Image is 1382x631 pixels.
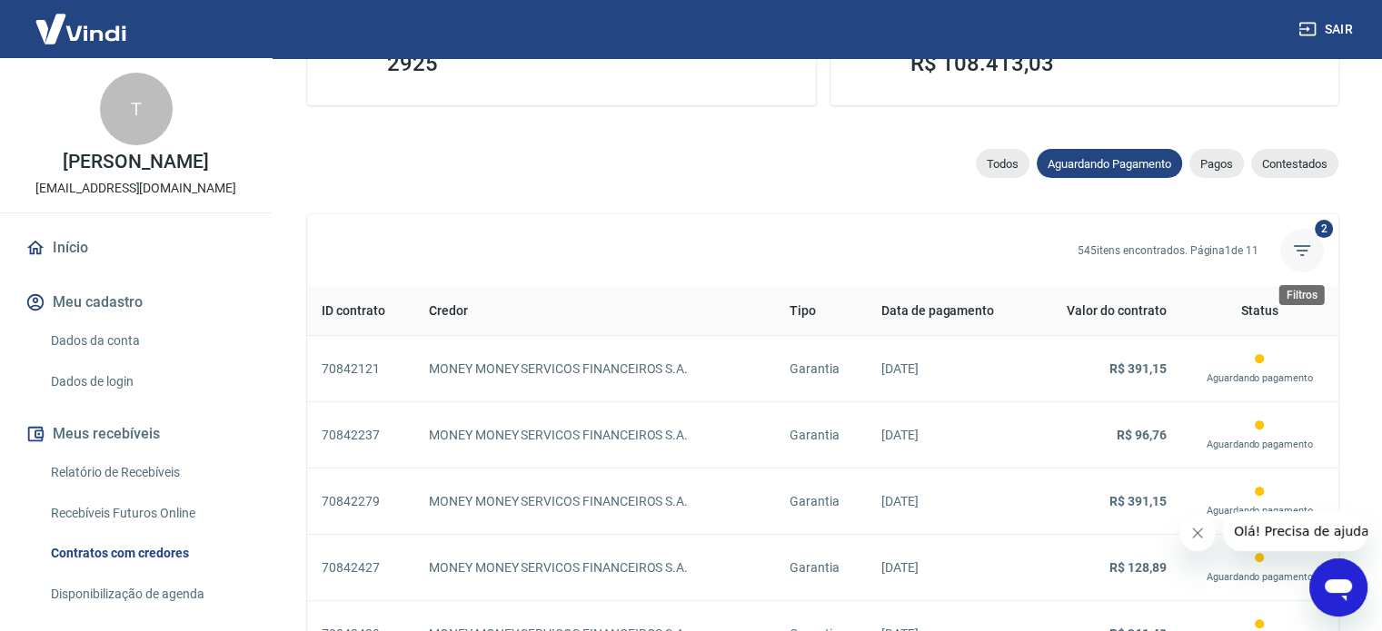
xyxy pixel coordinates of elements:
[322,360,400,379] p: 70842121
[100,73,173,145] div: T
[322,426,400,445] p: 70842237
[1309,558,1367,616] iframe: Botão para abrir a janela de mensagens
[1031,287,1180,336] th: Valor do contrato
[910,51,1054,76] span: R$ 108.413,03
[11,13,153,27] span: Olá! Precisa de ajuda?
[1196,437,1325,453] p: Aguardando pagamento
[63,153,208,172] p: [PERSON_NAME]
[35,179,236,198] p: [EMAIL_ADDRESS][DOMAIN_NAME]
[1109,494,1167,508] strong: R$ 391,15
[429,492,761,511] p: MONEY MONEY SERVICOS FINANCEIROS S.A.
[414,287,775,336] th: Credor
[1181,287,1339,336] th: Status
[44,535,250,572] a: Contratos com credores
[867,287,1032,336] th: Data de pagamento
[429,360,761,379] p: MONEY MONEY SERVICOS FINANCEIROS S.A.
[1251,149,1338,178] div: Contestados
[1179,515,1216,551] iframe: Fechar mensagem
[1223,511,1367,551] iframe: Mensagem da empresa
[22,228,250,268] a: Início
[44,576,250,613] a: Disponibilização de agenda
[429,426,761,445] p: MONEY MONEY SERVICOS FINANCEIROS S.A.
[1279,285,1325,305] div: Filtros
[1196,417,1325,453] div: Este contrato ainda não foi processado pois está aguardando o pagamento ser feito na data program...
[307,287,414,336] th: ID contrato
[976,149,1029,178] div: Todos
[1315,220,1333,238] span: 2
[44,322,250,360] a: Dados da conta
[881,558,1018,577] p: [DATE]
[1109,560,1167,575] strong: R$ 128,89
[1109,361,1167,376] strong: R$ 391,15
[790,492,852,511] p: Garantia
[976,157,1029,171] span: Todos
[1295,13,1360,46] button: Sair
[22,1,140,56] img: Vindi
[1189,157,1244,171] span: Pagos
[429,558,761,577] p: MONEY MONEY SERVICOS FINANCEIROS S.A.
[1078,242,1258,259] p: 545 itens encontrados. Página 1 de 11
[790,426,852,445] p: Garantia
[322,558,400,577] p: 70842427
[881,360,1018,379] p: [DATE]
[1037,149,1182,178] div: Aguardando Pagamento
[44,363,250,400] a: Dados de login
[22,282,250,322] button: Meu cadastro
[790,558,852,577] p: Garantia
[322,492,400,511] p: 70842279
[1117,428,1167,442] strong: R$ 96,76
[1196,569,1325,586] p: Aguardando pagamento
[1196,350,1325,387] div: Este contrato ainda não foi processado pois está aguardando o pagamento ser feito na data program...
[1189,149,1244,178] div: Pagos
[881,426,1018,445] p: [DATE]
[1196,549,1325,586] div: Este contrato ainda não foi processado pois está aguardando o pagamento ser feito na data program...
[44,495,250,532] a: Recebíveis Futuros Online
[387,51,794,76] div: 2925
[1251,157,1338,171] span: Contestados
[790,360,852,379] p: Garantia
[44,454,250,491] a: Relatório de Recebíveis
[1196,370,1325,387] p: Aguardando pagamento
[775,287,867,336] th: Tipo
[1280,229,1324,272] span: Filtros
[881,492,1018,511] p: [DATE]
[1037,157,1182,171] span: Aguardando Pagamento
[1196,483,1325,519] div: Este contrato ainda não foi processado pois está aguardando o pagamento ser feito na data program...
[1196,503,1325,519] p: Aguardando pagamento
[22,414,250,454] button: Meus recebíveis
